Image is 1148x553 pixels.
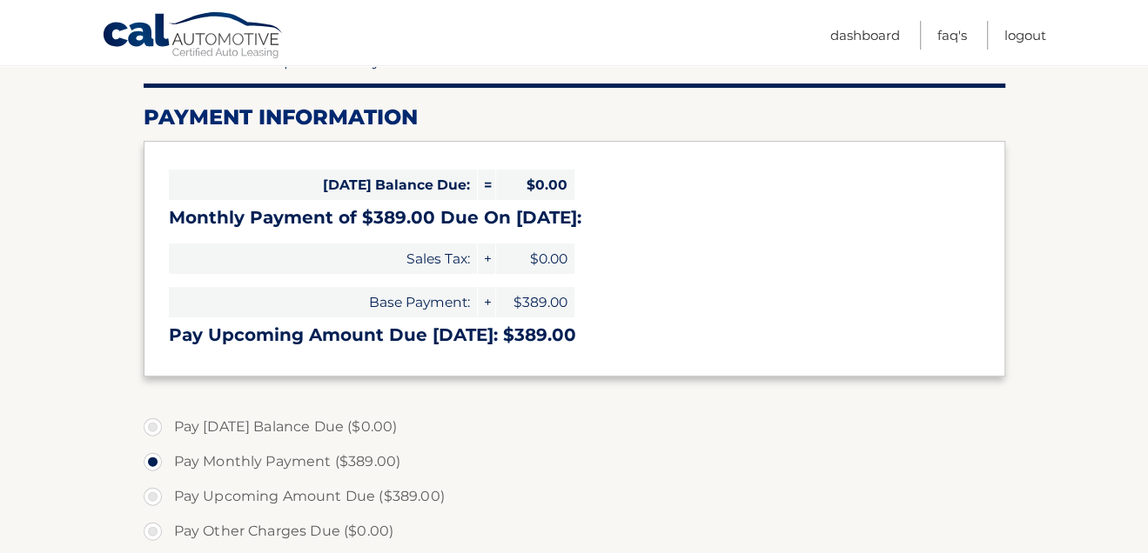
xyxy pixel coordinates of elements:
[478,243,495,274] span: +
[169,287,477,317] span: Base Payment:
[144,514,1005,549] label: Pay Other Charges Due ($0.00)
[478,170,495,200] span: =
[169,207,980,229] h3: Monthly Payment of $389.00 Due On [DATE]:
[169,324,980,346] h3: Pay Upcoming Amount Due [DATE]: $389.00
[169,243,477,274] span: Sales Tax:
[144,410,1005,444] label: Pay [DATE] Balance Due ($0.00)
[496,243,574,274] span: $0.00
[478,287,495,317] span: +
[496,170,574,200] span: $0.00
[144,479,1005,514] label: Pay Upcoming Amount Due ($389.00)
[496,287,574,317] span: $389.00
[830,21,900,50] a: Dashboard
[144,104,1005,130] h2: Payment Information
[169,170,477,200] span: [DATE] Balance Due:
[937,21,967,50] a: FAQ's
[144,444,1005,479] label: Pay Monthly Payment ($389.00)
[102,11,285,62] a: Cal Automotive
[1004,21,1046,50] a: Logout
